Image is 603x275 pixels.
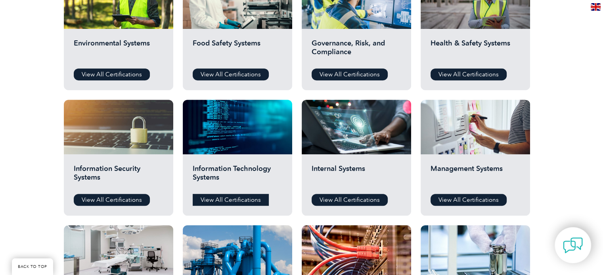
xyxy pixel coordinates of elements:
img: contact-chat.png [563,235,583,255]
h2: Food Safety Systems [193,39,282,63]
h2: Information Technology Systems [193,164,282,188]
a: BACK TO TOP [12,258,53,275]
a: View All Certifications [74,68,150,80]
a: View All Certifications [312,194,388,206]
h2: Governance, Risk, and Compliance [312,39,401,63]
a: View All Certifications [193,68,269,80]
a: View All Certifications [312,68,388,80]
a: View All Certifications [74,194,150,206]
img: en [591,3,601,11]
a: View All Certifications [431,68,507,80]
h2: Information Security Systems [74,164,163,188]
h2: Environmental Systems [74,39,163,63]
h2: Management Systems [431,164,520,188]
a: View All Certifications [431,194,507,206]
a: View All Certifications [193,194,269,206]
h2: Health & Safety Systems [431,39,520,63]
h2: Internal Systems [312,164,401,188]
